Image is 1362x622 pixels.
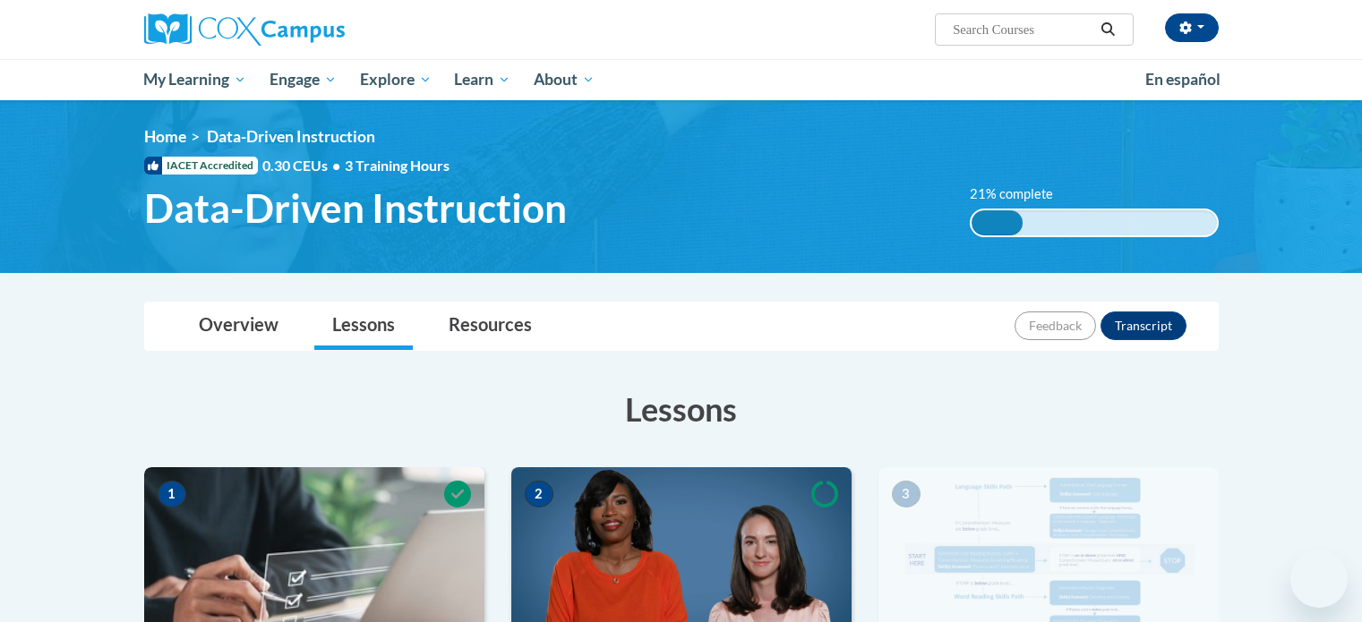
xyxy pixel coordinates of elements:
a: Cox Campus [144,13,484,46]
span: 1 [158,481,186,507]
a: My Learning [133,59,259,100]
a: Engage [258,59,348,100]
a: Home [144,127,186,146]
button: Transcript [1101,311,1186,340]
label: 21% complete [970,184,1073,204]
iframe: Button to launch messaging window [1290,550,1348,608]
span: Data-Driven Instruction [207,127,375,146]
div: Main menu [117,59,1246,100]
a: Learn [442,59,522,100]
span: Engage [270,69,337,90]
input: Search Courses [951,19,1094,40]
span: Data-Driven Instruction [144,184,567,232]
h3: Lessons [144,387,1219,431]
a: Resources [431,302,550,350]
span: About [534,69,595,90]
a: Explore [348,59,443,100]
span: 3 Training Hours [345,157,450,174]
button: Account Settings [1165,13,1219,42]
div: 21% complete [972,210,1023,235]
a: Lessons [314,302,413,350]
span: 2 [525,481,553,507]
a: Overview [181,302,296,350]
button: Feedback [1015,311,1096,340]
span: 3 [892,481,921,507]
span: Learn [454,69,510,90]
span: 0.30 CEUs [262,156,345,175]
span: Explore [360,69,432,90]
a: En español [1134,61,1232,98]
a: About [522,59,606,100]
img: Cox Campus [144,13,345,46]
span: • [332,157,340,174]
span: IACET Accredited [144,157,258,175]
span: En español [1145,70,1221,89]
button: Search [1094,19,1121,40]
span: My Learning [143,69,246,90]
